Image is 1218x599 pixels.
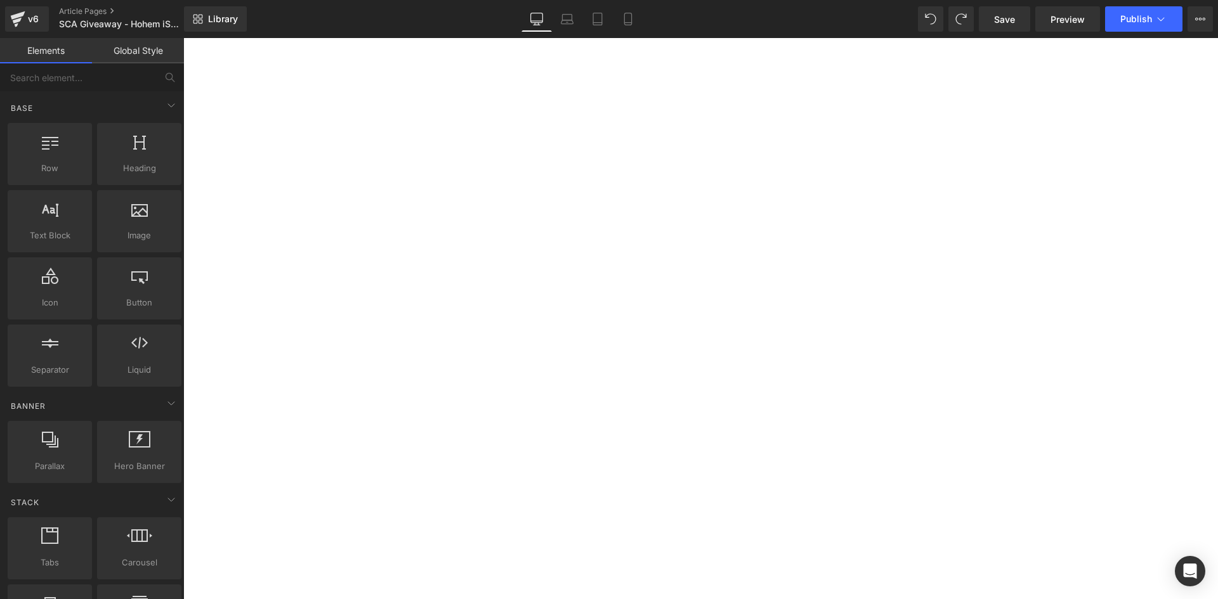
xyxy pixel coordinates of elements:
span: Base [10,102,34,114]
span: Icon [11,296,88,309]
a: Desktop [521,6,552,32]
span: Text Block [11,229,88,242]
span: Row [11,162,88,175]
button: Undo [918,6,943,32]
span: SCA Giveaway - Hohem iSteady V3 Ultra [59,19,181,29]
a: Global Style [92,38,184,63]
span: Preview [1051,13,1085,26]
span: Heading [101,162,178,175]
a: Laptop [552,6,582,32]
button: More [1188,6,1213,32]
div: v6 [25,11,41,27]
span: Library [208,13,238,25]
span: Parallax [11,460,88,473]
span: Stack [10,496,41,508]
a: v6 [5,6,49,32]
div: Open Intercom Messenger [1175,556,1205,586]
a: Tablet [582,6,613,32]
a: Article Pages [59,6,205,16]
span: Button [101,296,178,309]
span: Tabs [11,556,88,569]
a: Preview [1035,6,1100,32]
span: Save [994,13,1015,26]
span: Separator [11,363,88,377]
a: Mobile [613,6,643,32]
span: Image [101,229,178,242]
a: New Library [184,6,247,32]
span: Liquid [101,363,178,377]
span: Publish [1120,14,1152,24]
span: Hero Banner [101,460,178,473]
button: Publish [1105,6,1182,32]
span: Banner [10,400,47,412]
span: Carousel [101,556,178,569]
button: Redo [948,6,974,32]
